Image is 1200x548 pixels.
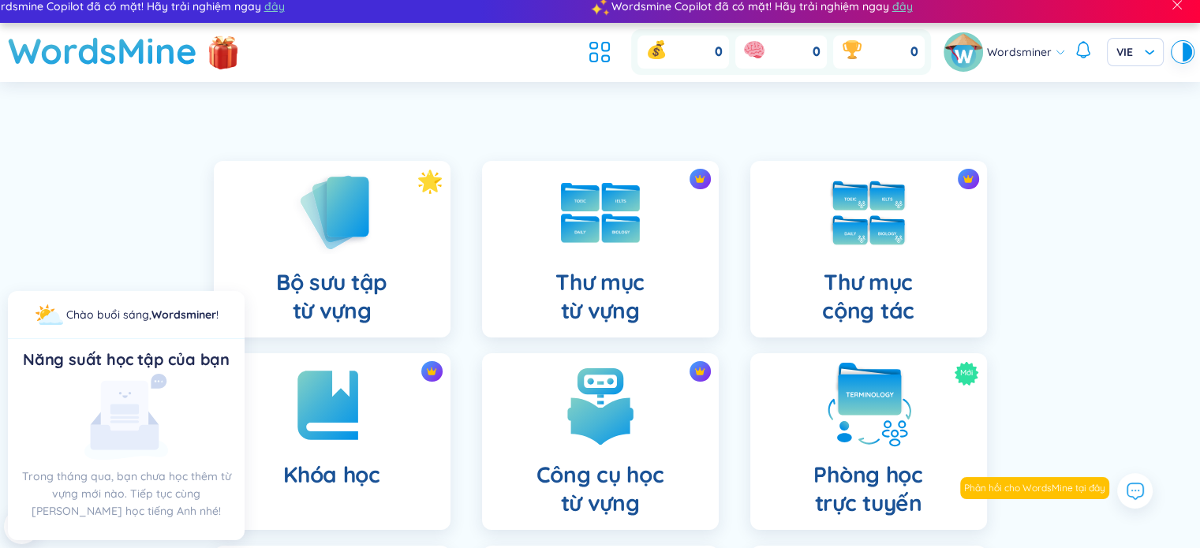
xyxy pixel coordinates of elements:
a: WordsMine [8,23,197,79]
h4: Phòng học trực tuyến [813,460,922,517]
span: VIE [1116,44,1154,60]
h4: Công cụ học từ vựng [536,460,664,517]
img: crown icon [426,366,437,377]
img: crown icon [963,173,974,185]
a: Wordsminer [151,308,216,322]
h4: Khóa học [283,460,380,489]
span: Wordsminer [987,43,1052,61]
div: ! [66,306,219,323]
span: 0 [813,43,821,61]
span: 0 [715,43,723,61]
h4: Thư mục từ vựng [555,268,645,325]
p: Trong tháng qua, bạn chưa học thêm từ vựng mới nào. Tiếp tục cùng [PERSON_NAME] học tiếng Anh nhé! [21,468,232,520]
a: MớiPhòng họctrực tuyến [735,353,1003,530]
a: crown iconThư mụccộng tác [735,161,1003,337]
a: avatar [944,32,987,72]
img: crown icon [694,173,705,185]
span: 0 [910,43,918,61]
a: Bộ sưu tậptừ vựng [198,161,466,337]
h4: Thư mục cộng tác [822,268,914,325]
span: Mới [960,361,973,386]
img: avatar [944,32,983,72]
div: Năng suất học tập của bạn [21,349,232,371]
a: crown iconCông cụ họctừ vựng [466,353,735,530]
img: flashSalesIcon.a7f4f837.png [207,28,239,75]
span: Chào buổi sáng , [66,308,151,322]
a: crown iconKhóa học [198,353,466,530]
a: crown iconThư mụctừ vựng [466,161,735,337]
img: crown icon [694,366,705,377]
h4: Bộ sưu tập từ vựng [276,268,387,325]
